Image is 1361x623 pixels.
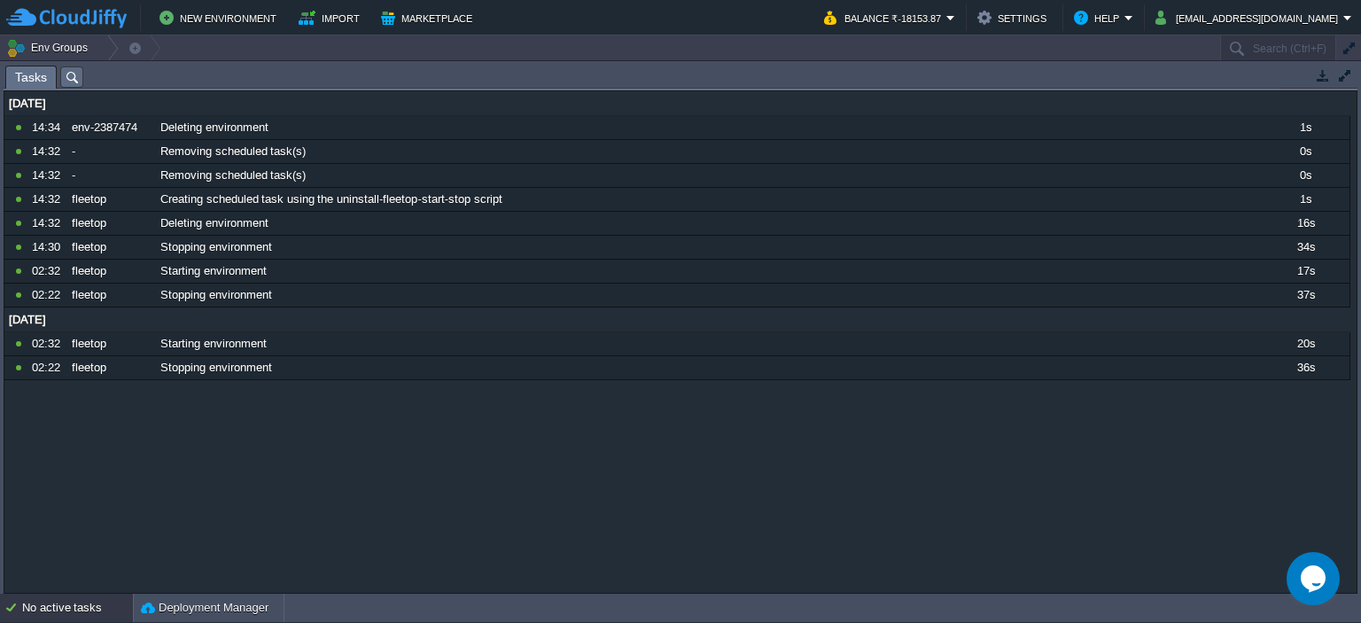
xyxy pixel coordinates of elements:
span: Tasks [15,66,47,89]
button: Marketplace [381,7,478,28]
div: 02:22 [32,284,66,307]
div: env-2387474 [67,116,154,139]
span: Creating scheduled task using the uninstall-fleetop-start-stop script [160,191,502,207]
span: Stopping environment [160,287,272,303]
button: Help [1074,7,1124,28]
div: 16s [1262,212,1349,235]
div: 14:32 [32,212,66,235]
div: 14:32 [32,140,66,163]
span: Removing scheduled task(s) [160,144,306,160]
div: - [67,140,154,163]
div: 0s [1262,140,1349,163]
div: 36s [1262,356,1349,379]
div: 14:34 [32,116,66,139]
button: New Environment [159,7,282,28]
div: fleetop [67,284,154,307]
div: No active tasks [22,594,133,622]
div: 14:30 [32,236,66,259]
img: CloudJiffy [6,7,127,29]
button: Balance ₹-18153.87 [824,7,946,28]
span: Stopping environment [160,239,272,255]
iframe: chat widget [1287,552,1343,605]
div: fleetop [67,356,154,379]
div: 02:32 [32,260,66,283]
div: 37s [1262,284,1349,307]
span: Stopping environment [160,360,272,376]
div: [DATE] [4,92,1349,115]
div: 02:22 [32,356,66,379]
div: 1s [1262,116,1349,139]
div: fleetop [67,212,154,235]
button: Deployment Manager [141,599,268,617]
div: [DATE] [4,308,1349,331]
div: 0s [1262,164,1349,187]
button: [EMAIL_ADDRESS][DOMAIN_NAME] [1155,7,1343,28]
span: Removing scheduled task(s) [160,167,306,183]
div: fleetop [67,188,154,211]
div: 34s [1262,236,1349,259]
div: 20s [1262,332,1349,355]
span: Starting environment [160,263,267,279]
div: 1s [1262,188,1349,211]
div: - [67,164,154,187]
span: Starting environment [160,336,267,352]
span: Deleting environment [160,215,268,231]
div: 14:32 [32,188,66,211]
span: Deleting environment [160,120,268,136]
button: Import [299,7,365,28]
div: 14:32 [32,164,66,187]
div: 17s [1262,260,1349,283]
div: fleetop [67,260,154,283]
div: fleetop [67,236,154,259]
div: 02:32 [32,332,66,355]
div: fleetop [67,332,154,355]
button: Env Groups [6,35,94,60]
button: Settings [977,7,1052,28]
